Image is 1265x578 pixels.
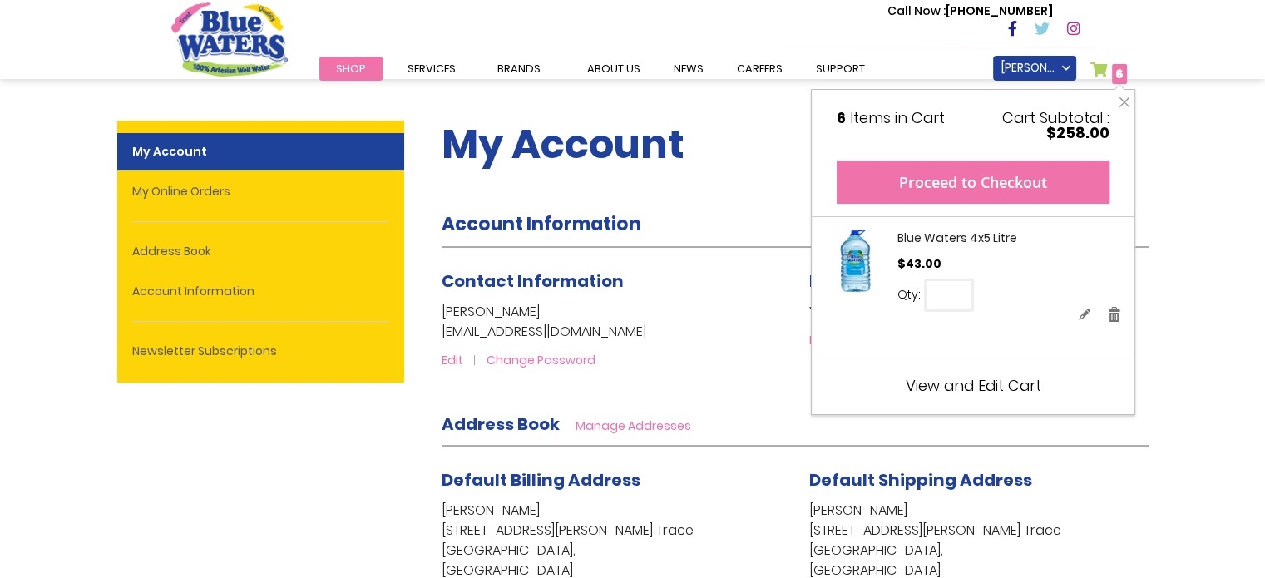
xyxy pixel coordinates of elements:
span: Edit [442,352,463,368]
a: 6 [1090,62,1128,86]
span: Call Now : [887,2,946,19]
a: News [657,57,720,81]
img: Blue Waters 4x5 Litre [824,230,887,292]
a: Edit [809,332,831,348]
a: My Online Orders [117,173,404,210]
span: Contact Information [442,269,624,293]
a: Manage Addresses [576,417,691,434]
label: Qty [897,286,921,304]
a: Blue Waters 4x5 Litre [897,230,1017,246]
a: Address Book [117,233,404,270]
span: Items in Cart [850,107,945,128]
span: Shop [336,61,366,77]
a: [PERSON_NAME] [993,56,1076,81]
span: 6 [837,107,846,128]
span: 6 [1115,66,1124,82]
a: View and Edit Cart [906,375,1041,396]
span: $43.00 [897,255,941,272]
p: [PERSON_NAME] [EMAIL_ADDRESS][DOMAIN_NAME] [442,302,781,342]
span: Newsletters [809,269,915,293]
span: Cart Subtotal [1002,107,1103,128]
a: Newsletter Subscriptions [117,333,404,370]
p: [PHONE_NUMBER] [887,2,1053,20]
a: Blue Waters 4x5 Litre [824,230,887,297]
strong: Account Information [442,211,641,237]
a: careers [720,57,799,81]
a: Change Password [487,352,595,368]
a: store logo [171,2,288,76]
a: Edit [442,352,483,368]
a: about us [571,57,657,81]
span: Default Billing Address [442,468,640,492]
strong: Address Book [442,413,560,436]
button: Proceed to Checkout [837,161,1109,204]
strong: My Account [117,133,404,170]
span: Services [408,61,456,77]
span: Default Shipping Address [809,468,1032,492]
span: My Account [442,116,684,172]
a: Account Information [117,273,404,310]
a: support [799,57,882,81]
span: $258.00 [1046,122,1109,143]
p: You aren't subscribed to our newsletter. [809,302,1149,322]
span: Brands [497,61,541,77]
